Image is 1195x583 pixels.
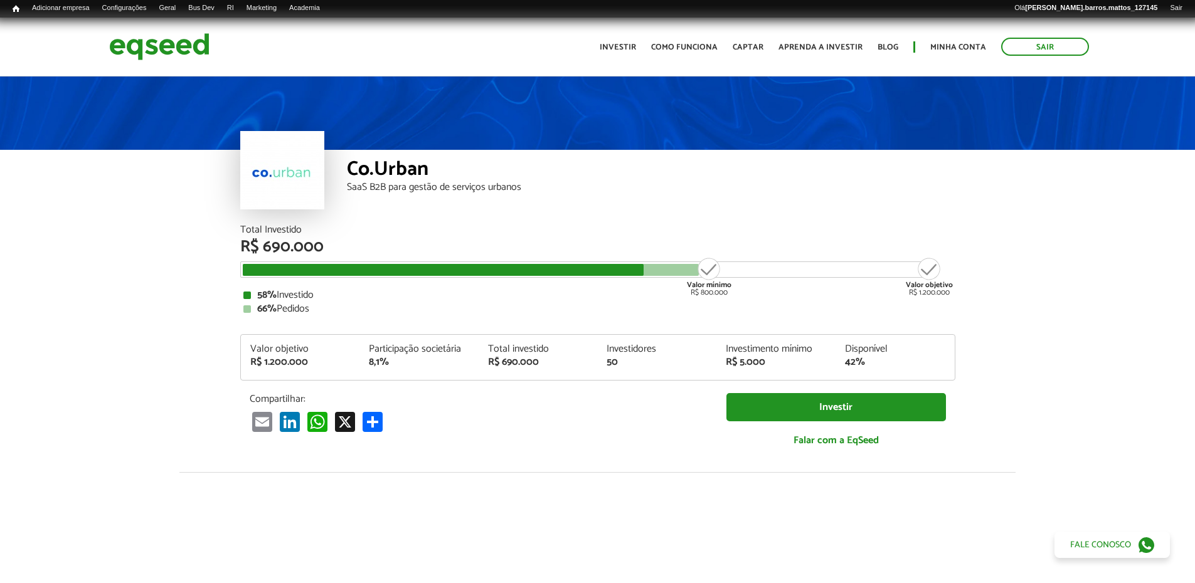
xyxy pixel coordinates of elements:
a: Como funciona [651,43,718,51]
p: Compartilhar: [250,393,708,405]
div: Investidores [607,344,707,354]
strong: 66% [257,300,277,317]
a: Marketing [240,3,283,13]
div: R$ 690.000 [240,239,955,255]
div: Participação societária [369,344,469,354]
a: Aprenda a investir [778,43,863,51]
div: Total Investido [240,225,955,235]
a: Email [250,411,275,432]
div: Total investido [488,344,588,354]
div: R$ 690.000 [488,357,588,367]
div: SaaS B2B para gestão de serviços urbanos [347,182,955,192]
a: Blog [878,43,898,51]
a: Adicionar empresa [26,3,96,13]
div: 8,1% [369,357,469,367]
a: Fale conosco [1054,532,1170,558]
a: Compartilhar [360,411,385,432]
span: Início [13,4,19,13]
a: Investir [600,43,636,51]
div: R$ 5.000 [726,357,826,367]
strong: Valor mínimo [687,279,731,291]
div: Valor objetivo [250,344,351,354]
strong: Valor objetivo [906,279,953,291]
a: Investir [726,393,946,421]
a: RI [221,3,240,13]
a: Bus Dev [182,3,221,13]
a: Olá[PERSON_NAME].barros.mattos_127145 [1008,3,1164,13]
div: R$ 1.200.000 [906,256,953,297]
a: Sair [1001,38,1089,56]
a: Configurações [96,3,153,13]
a: Minha conta [930,43,986,51]
a: LinkedIn [277,411,302,432]
a: WhatsApp [305,411,330,432]
a: Sair [1164,3,1189,13]
div: R$ 1.200.000 [250,357,351,367]
a: Captar [733,43,763,51]
strong: [PERSON_NAME].barros.mattos_127145 [1025,4,1157,11]
img: EqSeed [109,30,210,63]
div: Co.Urban [347,159,955,182]
div: 50 [607,357,707,367]
a: Início [6,3,26,15]
div: Pedidos [243,304,952,314]
div: R$ 800.000 [686,256,733,297]
div: Investido [243,290,952,300]
strong: 58% [257,286,277,303]
a: Geral [152,3,182,13]
div: Investimento mínimo [726,344,826,354]
a: X [332,411,358,432]
div: 42% [845,357,945,367]
div: Disponível [845,344,945,354]
a: Falar com a EqSeed [726,428,946,453]
a: Academia [283,3,326,13]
